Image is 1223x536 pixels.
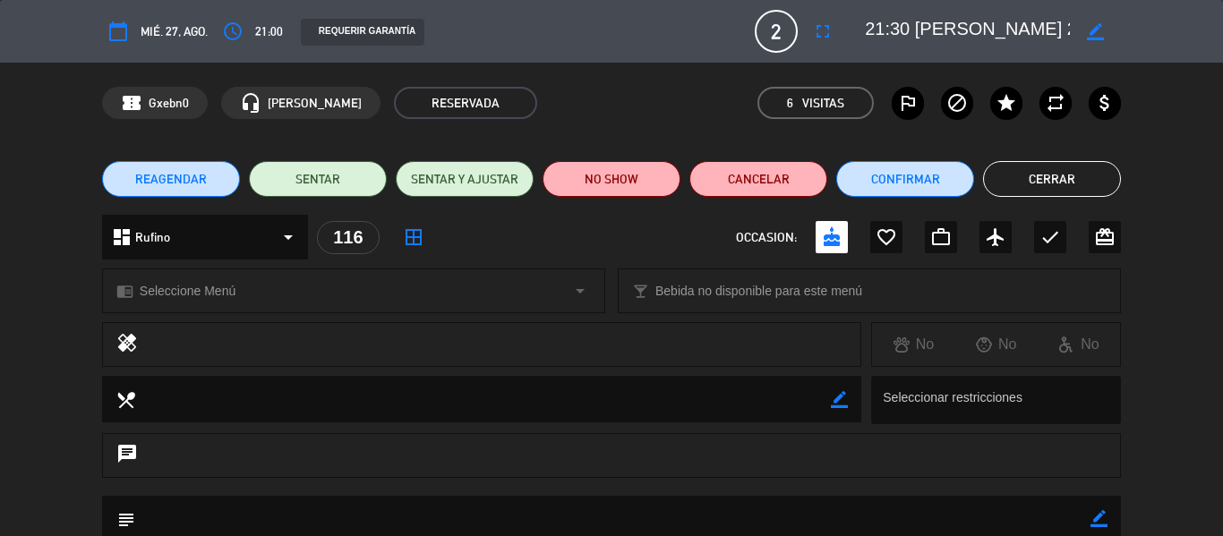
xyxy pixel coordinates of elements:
span: 2 [755,10,798,53]
i: block [946,92,968,114]
button: calendar_today [102,15,134,47]
span: [PERSON_NAME] [268,93,362,114]
i: healing [116,332,138,357]
span: OCCASION: [736,227,797,248]
i: arrow_drop_down [569,280,591,302]
span: Rufino [135,227,170,248]
i: work_outline [930,226,952,248]
i: airplanemode_active [985,226,1006,248]
i: border_color [1090,510,1108,527]
button: SENTAR [249,161,387,197]
i: arrow_drop_down [278,226,299,248]
span: RESERVADA [394,87,537,119]
span: Bebida no disponible para este menú [655,281,862,302]
span: mié. 27, ago. [141,21,208,42]
i: local_dining [115,389,135,409]
i: fullscreen [812,21,834,42]
span: Seleccione Menú [140,281,235,302]
button: Cerrar [983,161,1121,197]
div: No [872,333,954,356]
div: No [1038,333,1120,356]
span: REAGENDAR [135,170,207,189]
div: No [955,333,1038,356]
button: SENTAR Y AJUSTAR [396,161,534,197]
i: outlined_flag [897,92,919,114]
i: favorite_border [876,226,897,248]
i: subject [115,509,135,529]
i: calendar_today [107,21,129,42]
span: 21:00 [255,21,283,42]
i: chrome_reader_mode [116,283,133,300]
button: NO SHOW [543,161,680,197]
button: Cancelar [689,161,827,197]
div: REQUERIR GARANTÍA [301,19,424,46]
i: cake [821,226,842,248]
i: star [996,92,1017,114]
i: chat [116,443,138,468]
i: attach_money [1094,92,1116,114]
i: border_color [1087,23,1104,40]
i: repeat [1045,92,1066,114]
span: Gxebn0 [149,93,189,114]
i: headset_mic [240,92,261,114]
i: border_color [831,391,848,408]
i: card_giftcard [1094,226,1116,248]
i: local_bar [632,283,649,300]
i: border_all [403,226,424,248]
div: 116 [317,221,380,254]
button: access_time [217,15,249,47]
button: REAGENDAR [102,161,240,197]
i: dashboard [111,226,133,248]
i: access_time [222,21,244,42]
span: confirmation_number [121,92,142,114]
button: fullscreen [807,15,839,47]
button: Confirmar [836,161,974,197]
em: Visitas [802,93,844,114]
i: check [1039,226,1061,248]
span: 6 [787,93,793,114]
